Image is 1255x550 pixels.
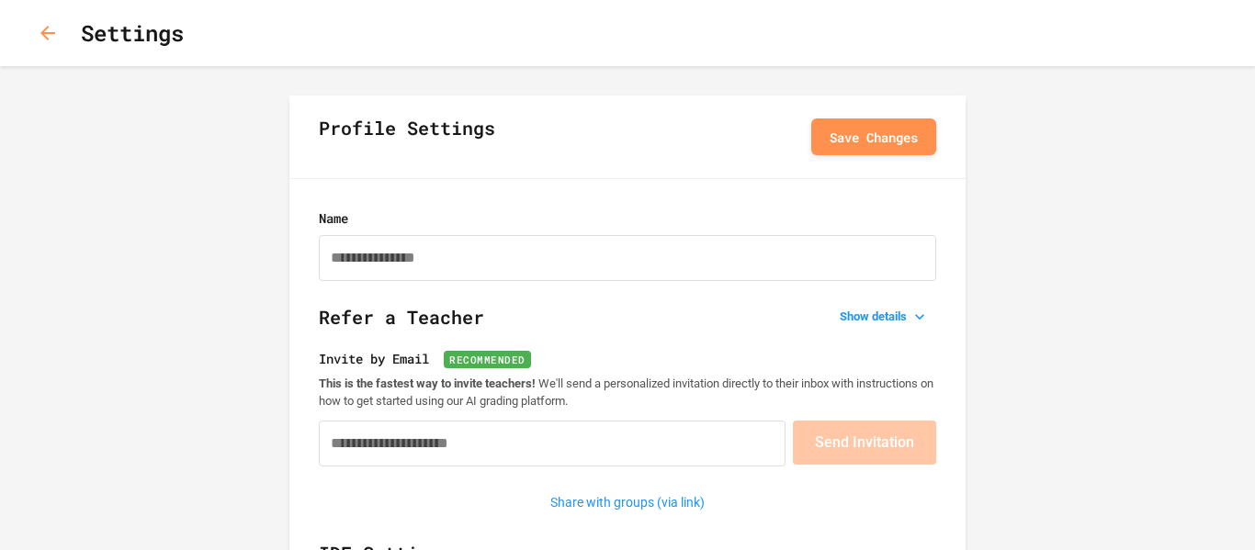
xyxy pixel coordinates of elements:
h2: Refer a Teacher [319,303,936,349]
button: Save Changes [811,118,936,155]
p: We'll send a personalized invitation directly to their inbox with instructions on how to get star... [319,376,936,410]
button: Share with groups (via link) [541,488,714,517]
button: Send Invitation [793,421,936,465]
button: Show details [832,304,936,330]
span: Recommended [444,351,531,368]
label: Name [319,208,936,228]
h2: Profile Settings [319,114,495,160]
h1: Settings [81,17,184,50]
label: Invite by Email [319,349,936,368]
iframe: chat widget [1102,397,1237,475]
strong: This is the fastest way to invite teachers! [319,376,536,390]
iframe: chat widget [1178,477,1237,532]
